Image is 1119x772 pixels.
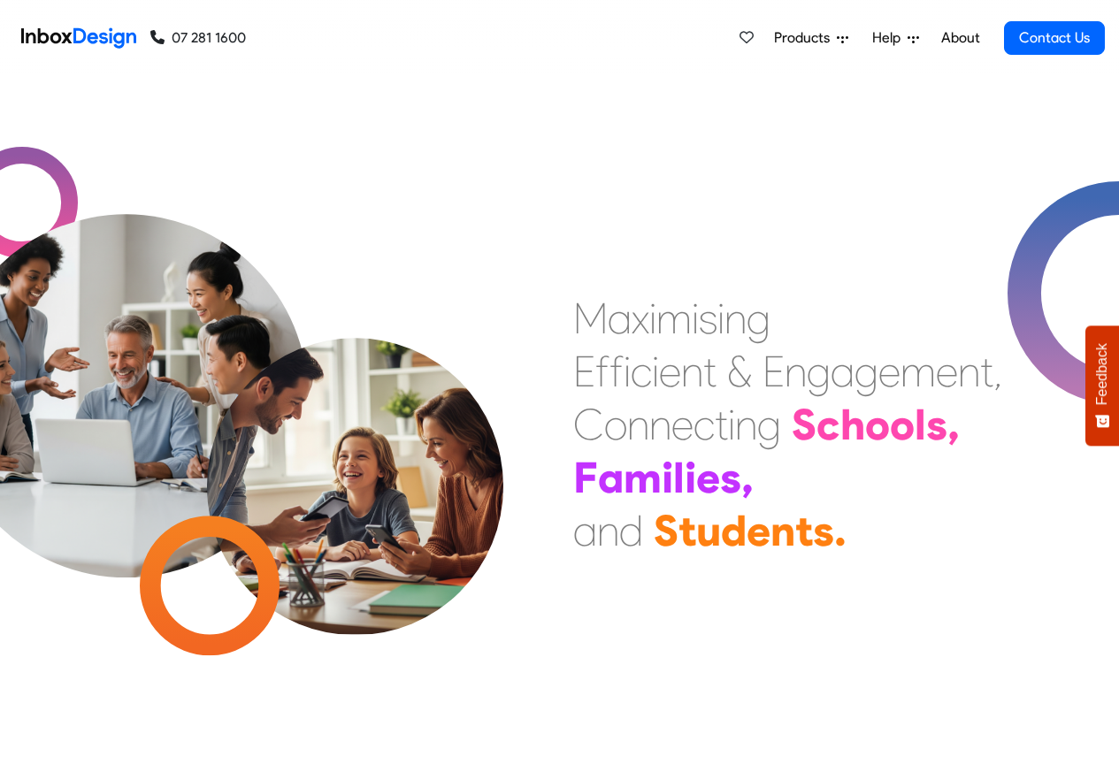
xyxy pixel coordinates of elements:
div: n [649,398,671,451]
div: Maximising Efficient & Engagement, Connecting Schools, Families, and Students. [573,292,1002,557]
div: m [901,345,936,398]
div: C [573,398,604,451]
div: n [681,345,703,398]
div: & [727,345,752,398]
div: c [631,345,652,398]
div: c [816,398,840,451]
div: t [703,345,717,398]
div: i [649,292,656,345]
div: m [624,451,662,504]
div: n [627,398,649,451]
div: s [699,292,717,345]
div: m [656,292,692,345]
div: a [608,292,632,345]
div: i [662,451,673,504]
div: n [958,345,980,398]
a: 07 281 1600 [150,27,246,49]
div: e [671,398,694,451]
div: n [724,292,747,345]
div: E [763,345,785,398]
div: F [573,451,598,504]
div: i [624,345,631,398]
div: o [865,398,890,451]
div: , [947,398,960,451]
div: i [652,345,659,398]
span: Help [872,27,908,49]
div: , [741,451,754,504]
div: e [936,345,958,398]
div: i [717,292,724,345]
div: a [831,345,855,398]
div: i [692,292,699,345]
div: , [993,345,1002,398]
div: d [721,504,747,557]
div: o [890,398,915,451]
div: h [840,398,865,451]
div: g [757,398,781,451]
div: g [747,292,770,345]
span: Products [774,27,837,49]
div: S [792,398,816,451]
div: e [659,345,681,398]
div: g [807,345,831,398]
div: g [855,345,878,398]
a: About [936,20,985,56]
div: a [598,451,624,504]
div: s [926,398,947,451]
div: n [770,504,795,557]
div: S [654,504,678,557]
div: a [573,504,597,557]
div: M [573,292,608,345]
div: . [834,504,847,557]
div: x [632,292,649,345]
div: i [685,451,696,504]
a: Products [767,20,855,56]
div: t [795,504,813,557]
div: t [980,345,993,398]
div: s [813,504,834,557]
div: o [604,398,627,451]
a: Help [865,20,926,56]
div: t [678,504,696,557]
span: Feedback [1094,343,1110,405]
div: e [878,345,901,398]
div: l [673,451,685,504]
div: u [696,504,721,557]
button: Feedback - Show survey [1085,325,1119,446]
div: n [597,504,619,557]
div: e [747,504,770,557]
div: t [715,398,728,451]
div: f [609,345,624,398]
div: d [619,504,643,557]
div: s [720,451,741,504]
div: i [728,398,735,451]
a: Contact Us [1004,21,1105,55]
div: f [595,345,609,398]
div: e [696,451,720,504]
div: E [573,345,595,398]
div: c [694,398,715,451]
div: n [785,345,807,398]
div: n [735,398,757,451]
img: parents_with_child.png [170,264,540,635]
div: l [915,398,926,451]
